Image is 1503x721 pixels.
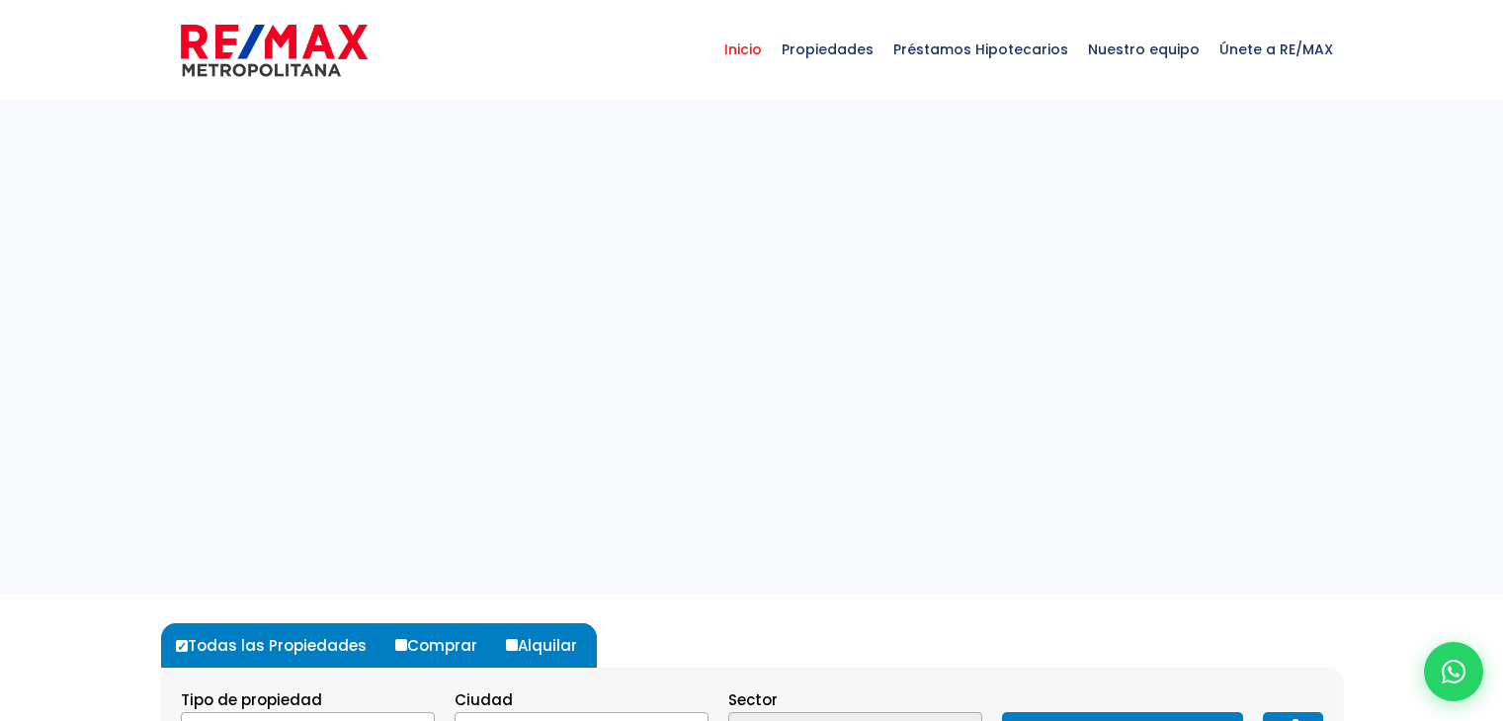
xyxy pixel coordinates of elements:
[1210,20,1343,79] span: Únete a RE/MAX
[506,639,518,651] input: Alquilar
[501,623,597,668] label: Alquilar
[171,623,386,668] label: Todas las Propiedades
[390,623,497,668] label: Comprar
[883,20,1078,79] span: Préstamos Hipotecarios
[714,20,772,79] span: Inicio
[728,689,778,710] span: Sector
[455,689,513,710] span: Ciudad
[181,689,322,710] span: Tipo de propiedad
[395,639,407,651] input: Comprar
[772,20,883,79] span: Propiedades
[176,640,188,652] input: Todas las Propiedades
[181,21,368,80] img: remax-metropolitana-logo
[1078,20,1210,79] span: Nuestro equipo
